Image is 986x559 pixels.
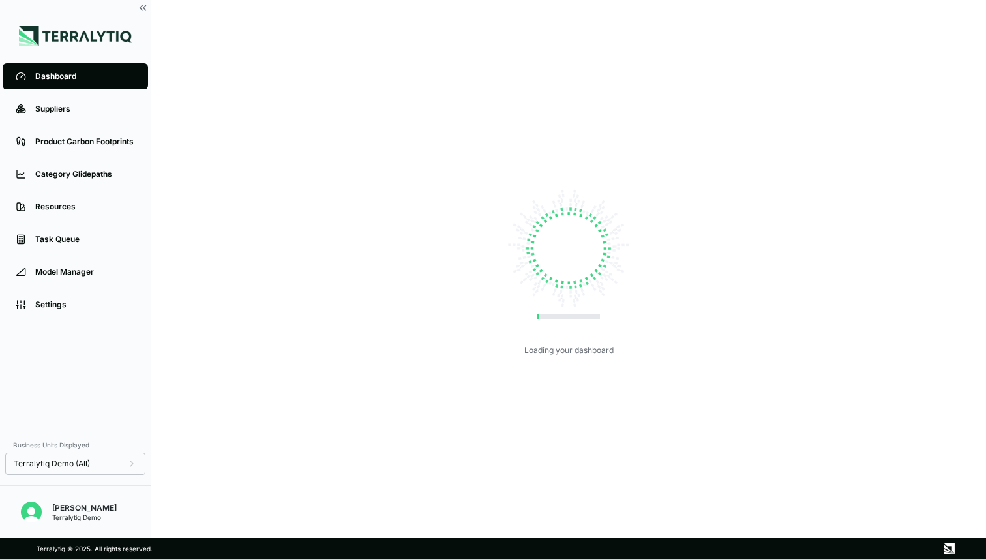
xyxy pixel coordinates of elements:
[16,496,47,528] button: Open user button
[35,234,135,245] div: Task Queue
[5,437,145,453] div: Business Units Displayed
[35,104,135,114] div: Suppliers
[35,71,135,82] div: Dashboard
[35,202,135,212] div: Resources
[52,513,117,521] div: Terralytiq Demo
[52,503,117,513] div: [PERSON_NAME]
[21,502,42,522] img: Alex Pfeiffer
[19,26,132,46] img: Logo
[35,299,135,310] div: Settings
[524,345,614,355] div: Loading your dashboard
[503,183,634,314] img: Loading
[35,169,135,179] div: Category Glidepaths
[35,136,135,147] div: Product Carbon Footprints
[14,459,90,469] span: Terralytiq Demo (All)
[35,267,135,277] div: Model Manager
